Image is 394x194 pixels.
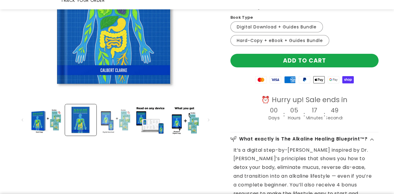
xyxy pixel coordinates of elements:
[303,108,305,121] div: :
[230,35,329,46] label: Hard-Copy + eBook + Guides Bundle
[312,107,317,114] h4: 17
[288,114,301,122] div: Hours
[290,107,298,114] h4: 05
[230,21,323,32] label: Digital Download + Guides Bundle
[268,114,279,122] div: Days
[134,104,166,136] button: Load image 4 in gallery view
[230,15,253,21] label: Book Type
[99,104,131,136] button: Load image 3 in gallery view
[325,114,344,122] div: Seconds
[324,108,326,121] div: :
[230,132,379,146] summary: What exactly is The Alkaline Healing Blueprint™?
[16,113,29,127] button: Slide left
[31,104,62,136] button: Load image 2 in gallery view
[239,136,368,142] h2: What exactly is The Alkaline Healing Blueprint™?
[306,114,323,122] div: Minutes
[230,54,379,67] button: Add to cart
[331,107,339,114] h4: 49
[283,108,285,121] div: :
[251,95,358,105] div: ⏰ Hurry up! Sale ends in
[65,104,96,136] button: Load image 1 in gallery view
[202,113,215,127] button: Slide right
[270,107,278,114] h4: 00
[169,104,200,136] button: Load image 5 in gallery view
